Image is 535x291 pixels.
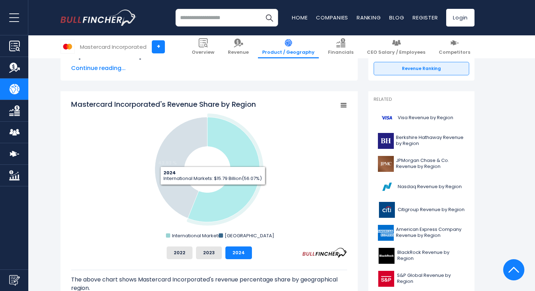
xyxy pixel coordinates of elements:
[328,50,353,56] span: Financials
[61,40,74,53] img: MA logo
[152,40,165,53] a: +
[292,14,307,21] a: Home
[80,43,146,51] div: Mastercard Incorporated
[446,9,474,27] a: Login
[378,271,395,287] img: SPGI logo
[172,232,220,239] text: International Markets
[357,14,381,21] a: Ranking
[61,10,137,26] a: Go to homepage
[398,115,453,121] span: Visa Revenue by Region
[397,273,465,285] span: S&P Global Revenue by Region
[374,108,469,128] a: Visa Revenue by Region
[71,64,347,72] span: Continue reading...
[260,9,278,27] button: Search
[225,232,274,239] text: [GEOGRAPHIC_DATA]
[324,35,358,58] a: Financials
[389,14,404,21] a: Blog
[378,110,396,126] img: V logo
[378,202,396,218] img: C logo
[374,97,469,103] p: Related
[378,156,394,172] img: JPM logo
[396,135,465,147] span: Berkshire Hathaway Revenue by Region
[398,184,462,190] span: Nasdaq Revenue by Region
[439,50,470,56] span: Competitors
[374,154,469,174] a: JPMorgan Chase & Co. Revenue by Region
[224,35,253,58] a: Revenue
[71,99,256,109] tspan: Mastercard Incorporated's Revenue Share by Region
[167,246,192,259] button: 2022
[374,223,469,243] a: American Express Company Revenue by Region
[378,225,394,241] img: AXP logo
[435,35,474,58] a: Competitors
[228,50,249,56] span: Revenue
[61,10,137,26] img: bullfincher logo
[397,250,465,262] span: BlackRock Revenue by Region
[258,35,319,58] a: Product / Geography
[396,227,465,239] span: American Express Company Revenue by Region
[374,62,469,75] a: Revenue Ranking
[374,177,469,197] a: Nasdaq Revenue by Region
[413,14,438,21] a: Register
[188,35,219,58] a: Overview
[241,175,259,182] text: 56.07 %
[396,158,465,170] span: JPMorgan Chase & Co. Revenue by Region
[262,50,315,56] span: Product / Geography
[374,269,469,289] a: S&P Global Revenue by Region
[71,99,347,241] svg: Mastercard Incorporated's Revenue Share by Region
[374,200,469,220] a: Citigroup Revenue by Region
[378,133,394,149] img: BRK-B logo
[225,246,252,259] button: 2024
[378,179,396,195] img: NDAQ logo
[374,131,469,151] a: Berkshire Hathaway Revenue by Region
[367,50,425,56] span: CEO Salary / Employees
[378,248,395,264] img: BLK logo
[363,35,430,58] a: CEO Salary / Employees
[398,207,465,213] span: Citigroup Revenue by Region
[158,159,177,166] text: 43.93 %
[196,246,222,259] button: 2023
[192,50,214,56] span: Overview
[374,246,469,266] a: BlackRock Revenue by Region
[316,14,348,21] a: Companies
